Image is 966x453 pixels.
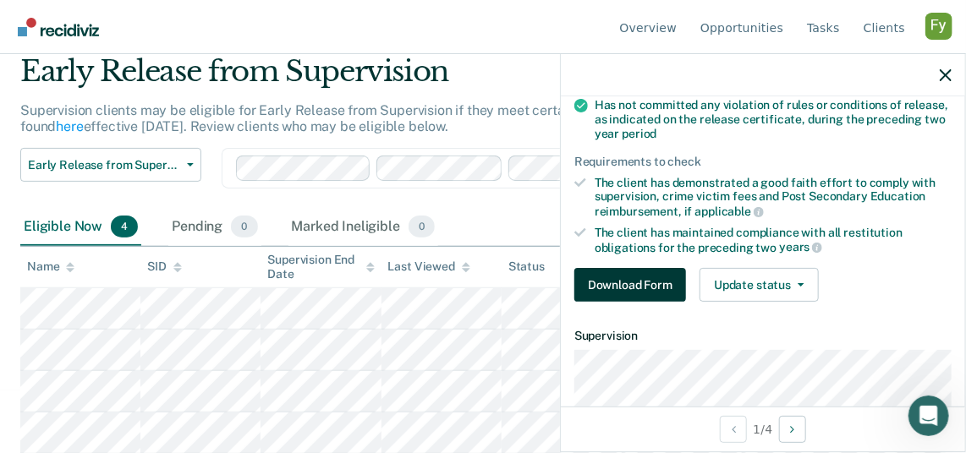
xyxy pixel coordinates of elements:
button: Messages [169,297,338,365]
button: Download Form [574,268,686,302]
div: The client has demonstrated a good faith effort to comply with supervision, crime victim fees and... [595,176,952,219]
a: Navigate to form link [574,268,693,302]
span: Home [65,340,103,352]
div: Supervision End Date [267,253,374,281]
div: Marked Ineligible [288,209,439,246]
button: Update status [700,268,819,302]
img: logo [34,41,127,68]
button: Profile dropdown button [925,13,952,40]
img: Recidiviz [18,18,99,36]
div: Has not committed any violation of rules or conditions of release, as indicated on the release ce... [595,98,952,140]
div: Last Viewed [388,259,470,274]
span: period [622,127,656,140]
div: Pending [168,209,261,246]
span: Messages [225,340,283,352]
dt: Supervision [574,329,952,343]
a: here [56,118,83,134]
iframe: Intercom live chat [908,396,949,436]
span: 0 [231,216,257,237]
div: SID [147,259,182,274]
span: 4 [111,216,138,237]
div: Requirements to check [574,155,952,169]
div: Status [508,259,545,274]
div: Send us a message [17,141,321,188]
span: 0 [409,216,435,237]
p: Supervision clients may be eligible for Early Release from Supervision if they meet certain crite... [20,102,811,134]
div: Name [27,259,74,274]
div: 1 / 4 [561,407,965,451]
button: Previous Opportunity [720,416,747,443]
span: Early Release from Supervision [28,158,180,172]
span: years [779,240,822,254]
span: applicable [695,205,764,218]
div: Close [291,27,321,57]
div: Profile image for Ken [230,27,264,61]
div: Early Release from Supervision [20,54,890,102]
div: Send us a message [35,156,283,173]
div: The client has maintained compliance with all restitution obligations for the preceding two [595,226,952,254]
div: Eligible Now [20,209,141,246]
button: Next Opportunity [779,416,806,443]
